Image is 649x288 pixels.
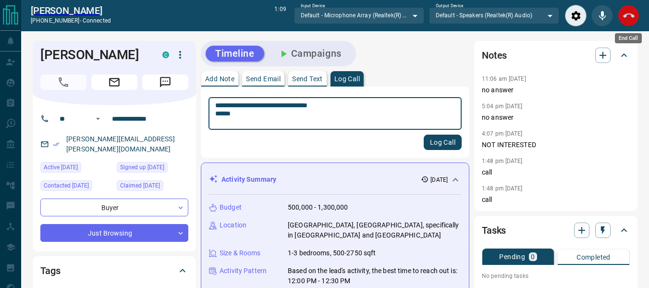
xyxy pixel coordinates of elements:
[53,141,60,148] svg: Email Verified
[40,162,112,175] div: Fri Aug 08 2025
[482,185,523,192] p: 1:48 pm [DATE]
[482,219,630,242] div: Tasks
[482,85,630,95] p: no answer
[40,75,86,90] span: Call
[209,171,461,188] div: Activity Summary[DATE]
[294,7,424,24] div: Default - Microphone Array (Realtek(R) Audio)
[220,266,267,276] p: Activity Pattern
[591,5,613,26] div: Mute
[206,46,264,62] button: Timeline
[565,5,587,26] div: Audio Settings
[288,266,461,286] p: Based on the lead's activity, the best time to reach out is: 12:00 PM - 12:30 PM
[205,75,234,82] p: Add Note
[268,46,351,62] button: Campaigns
[117,162,188,175] div: Sun Mar 04 2018
[482,167,630,177] p: call
[618,5,639,26] div: End Call
[424,135,462,150] button: Log Call
[66,135,175,153] a: [PERSON_NAME][EMAIL_ADDRESS][PERSON_NAME][DOMAIN_NAME]
[301,3,325,9] label: Input Device
[292,75,323,82] p: Send Text
[31,16,111,25] p: [PHONE_NUMBER] -
[531,253,535,260] p: 0
[31,5,111,16] a: [PERSON_NAME]
[220,202,242,213] p: Budget
[83,17,111,24] span: connected
[246,75,281,82] p: Send Email
[40,224,188,242] div: Just Browsing
[482,223,506,238] h2: Tasks
[482,48,507,63] h2: Notes
[162,51,169,58] div: condos.ca
[436,3,463,9] label: Output Device
[221,175,276,185] p: Activity Summary
[482,140,630,150] p: NOT INTERESTED
[482,130,523,137] p: 4:07 pm [DATE]
[499,253,525,260] p: Pending
[615,33,642,43] div: End Call
[429,7,559,24] div: Default - Speakers (Realtek(R) Audio)
[40,259,188,282] div: Tags
[482,158,523,164] p: 1:48 pm [DATE]
[92,113,104,125] button: Open
[120,163,164,172] span: Signed up [DATE]
[334,75,360,82] p: Log Call
[40,199,188,216] div: Buyer
[44,163,78,172] span: Active [DATE]
[40,263,60,278] h2: Tags
[40,180,112,194] div: Sat Aug 09 2025
[142,75,188,90] span: Message
[430,175,448,184] p: [DATE]
[91,75,137,90] span: Email
[220,220,246,230] p: Location
[288,248,376,258] p: 1-3 bedrooms, 500-2750 sqft
[576,254,611,261] p: Completed
[274,5,286,26] p: 1:09
[482,195,630,205] p: call
[482,44,630,67] div: Notes
[482,113,630,123] p: no answer
[220,248,261,258] p: Size & Rooms
[117,180,188,194] div: Tue May 06 2025
[120,181,160,190] span: Claimed [DATE]
[44,181,89,190] span: Contacted [DATE]
[482,103,523,110] p: 5:04 pm [DATE]
[288,202,348,213] p: 500,000 - 1,300,000
[40,47,148,63] h1: [PERSON_NAME]
[288,220,461,240] p: [GEOGRAPHIC_DATA], [GEOGRAPHIC_DATA], specifically in [GEOGRAPHIC_DATA] and [GEOGRAPHIC_DATA]
[482,75,526,82] p: 11:06 am [DATE]
[482,269,630,283] p: No pending tasks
